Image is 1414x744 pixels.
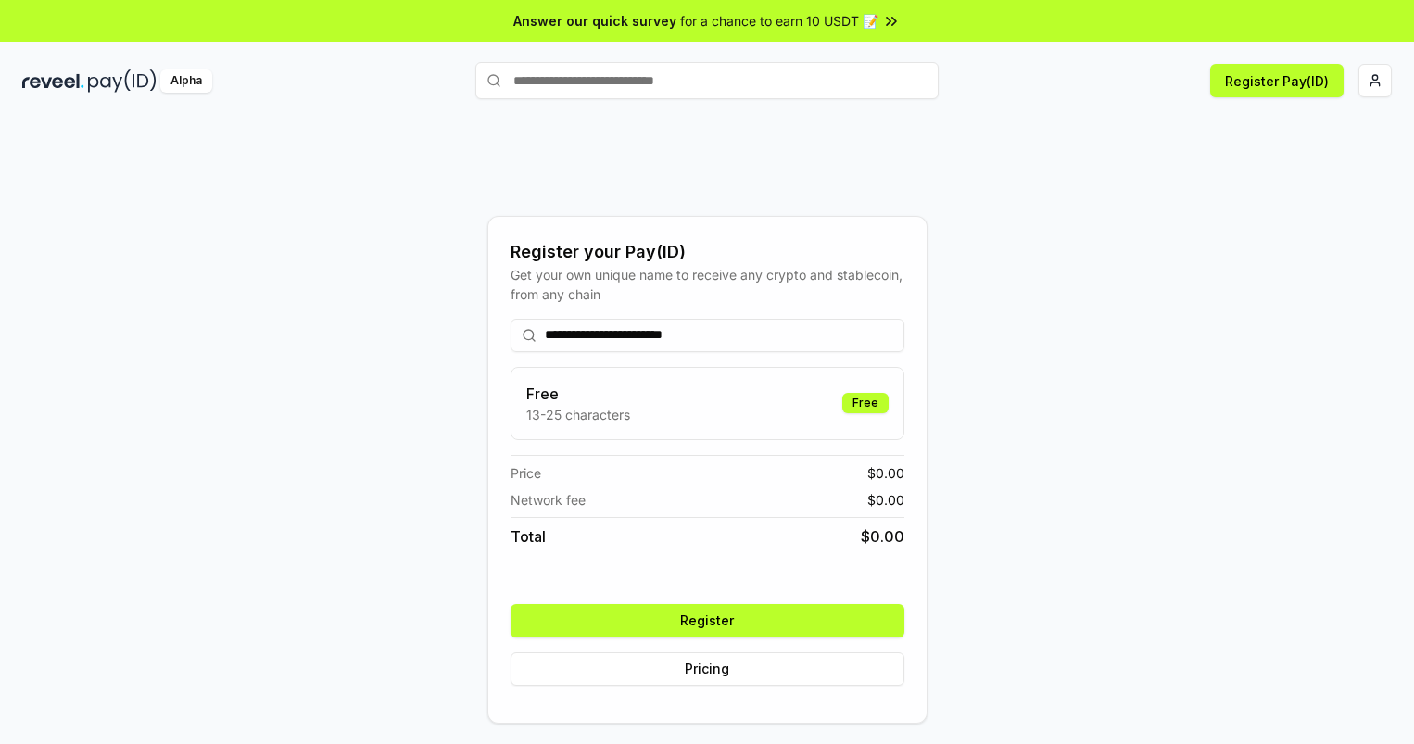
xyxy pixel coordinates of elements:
[513,11,676,31] span: Answer our quick survey
[511,490,586,510] span: Network fee
[511,239,904,265] div: Register your Pay(ID)
[511,652,904,686] button: Pricing
[160,69,212,93] div: Alpha
[680,11,878,31] span: for a chance to earn 10 USDT 📝
[511,525,546,548] span: Total
[1210,64,1344,97] button: Register Pay(ID)
[842,393,889,413] div: Free
[22,69,84,93] img: reveel_dark
[88,69,157,93] img: pay_id
[511,463,541,483] span: Price
[861,525,904,548] span: $ 0.00
[526,383,630,405] h3: Free
[867,490,904,510] span: $ 0.00
[511,604,904,637] button: Register
[867,463,904,483] span: $ 0.00
[511,265,904,304] div: Get your own unique name to receive any crypto and stablecoin, from any chain
[526,405,630,424] p: 13-25 characters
